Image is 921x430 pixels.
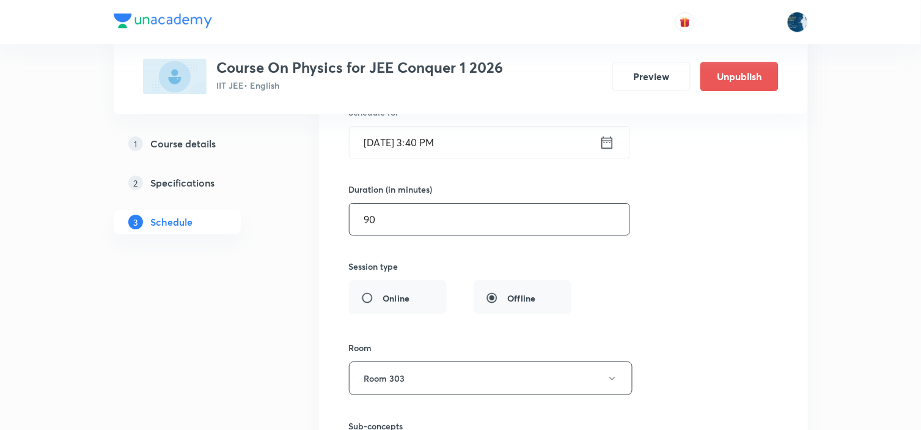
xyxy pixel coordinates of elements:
p: 2 [128,176,143,190]
img: Lokeshwar Chiluveru [787,12,808,32]
h6: Room [349,341,372,354]
h5: Course details [150,136,216,151]
img: Company Logo [114,13,212,28]
img: 9228939E-9121-4448-8B0B-6F16013EE825_plus.png [143,59,207,94]
a: Company Logo [114,13,212,31]
button: Room 303 [349,361,633,395]
p: 3 [128,215,143,229]
h5: Schedule [150,215,193,229]
button: Preview [612,62,691,91]
button: avatar [675,12,695,32]
a: 1Course details [114,132,280,156]
img: avatar [680,17,691,28]
button: Unpublish [700,62,779,91]
h3: Course On Physics for JEE Conquer 1 2026 [216,59,503,76]
h5: Specifications [150,176,215,190]
p: IIT JEE • English [216,79,503,92]
h6: Session type [349,260,398,273]
a: 2Specifications [114,171,280,195]
input: 90 [350,204,629,235]
h6: Duration (in minutes) [349,183,433,196]
p: 1 [128,136,143,151]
